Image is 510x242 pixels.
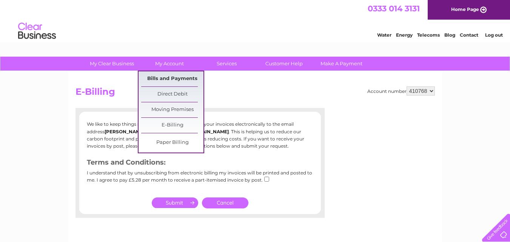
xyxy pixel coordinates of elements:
[105,129,229,134] b: [PERSON_NAME][EMAIL_ADDRESS][DOMAIN_NAME]
[310,57,373,71] a: Make A Payment
[396,32,413,38] a: Energy
[138,57,200,71] a: My Account
[202,197,248,208] a: Cancel
[141,71,203,86] a: Bills and Payments
[367,86,435,96] div: Account number
[444,32,455,38] a: Blog
[485,32,503,38] a: Log out
[87,120,313,150] p: We like to keep things simple. You currently receive your invoices electronically to the email ad...
[141,102,203,117] a: Moving Premises
[377,32,391,38] a: Water
[75,86,435,101] h2: E-Billing
[81,57,143,71] a: My Clear Business
[141,87,203,102] a: Direct Debit
[460,32,478,38] a: Contact
[417,32,440,38] a: Telecoms
[87,157,313,170] h3: Terms and Conditions:
[77,4,434,37] div: Clear Business is a trading name of Verastar Limited (registered in [GEOGRAPHIC_DATA] No. 3667643...
[368,4,420,13] a: 0333 014 3131
[253,57,315,71] a: Customer Help
[141,118,203,133] a: E-Billing
[141,135,203,150] a: Paper Billing
[18,20,56,43] img: logo.png
[87,170,313,188] div: I understand that by unsubscribing from electronic billing my invoices will be printed and posted...
[152,197,198,208] input: Submit
[196,57,258,71] a: Services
